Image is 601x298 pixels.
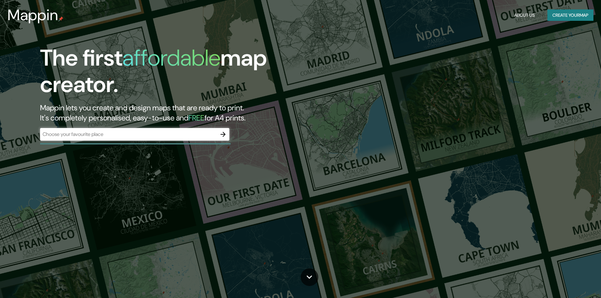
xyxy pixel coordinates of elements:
h3: Mappin [8,6,58,24]
h2: Mappin lets you create and design maps that are ready to print. It's completely personalised, eas... [40,103,341,123]
img: mappin-pin [58,16,63,21]
h1: The first map creator. [40,45,341,103]
button: Create yourmap [547,9,593,21]
h1: affordable [122,43,221,73]
h5: FREE [188,113,204,123]
iframe: Help widget launcher [545,273,594,291]
button: About Us [512,9,537,21]
input: Choose your favourite place [40,131,217,138]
